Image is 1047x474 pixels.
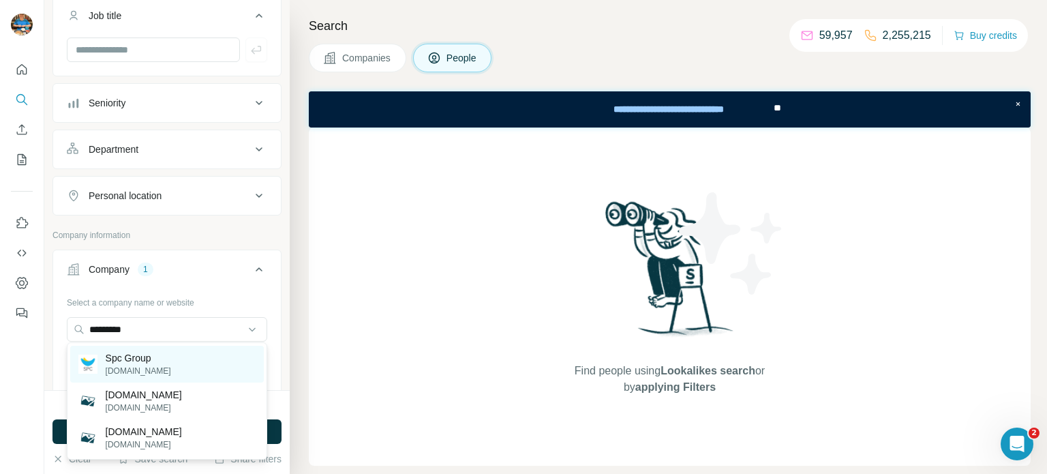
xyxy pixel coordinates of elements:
div: Personal location [89,189,162,203]
span: Lookalikes search [661,365,755,376]
span: People [446,51,478,65]
button: Quick start [11,57,33,82]
img: k-spc.co.kr [78,428,97,447]
button: Company1 [53,253,281,291]
p: Spc Group [106,351,171,365]
p: [DOMAIN_NAME] [106,365,171,377]
div: Job title [89,9,121,23]
div: Department [89,143,138,156]
button: Clear [52,452,91,466]
div: Select a company name or website [67,291,267,309]
button: Search [11,87,33,112]
p: [DOMAIN_NAME] [106,439,182,451]
img: Avatar [11,14,33,35]
button: Run search [52,419,282,444]
span: Find people using or by [560,363,778,396]
div: Company [89,263,130,276]
img: jspc.co.kr [78,391,97,411]
button: Dashboard [11,271,33,295]
button: Seniority [53,87,281,119]
img: Surfe Illustration - Stars [670,182,793,305]
button: Use Surfe on LinkedIn [11,211,33,235]
button: My lists [11,147,33,172]
iframe: Banner [309,91,1031,128]
p: [DOMAIN_NAME] [106,388,182,402]
h4: Search [309,16,1031,35]
button: Use Surfe API [11,241,33,265]
p: Company information [52,229,282,241]
p: [DOMAIN_NAME] [106,402,182,414]
p: 2,255,215 [883,27,931,44]
iframe: Intercom live chat [1001,428,1033,460]
img: Surfe Illustration - Woman searching with binoculars [599,198,741,350]
div: Seniority [89,96,125,110]
p: 59,957 [819,27,853,44]
span: applying Filters [635,381,716,393]
button: Feedback [11,301,33,325]
span: 2 [1029,428,1040,439]
div: 1 [138,263,153,276]
p: [DOMAIN_NAME] [106,425,182,439]
button: Department [53,133,281,166]
button: Buy credits [954,26,1017,45]
span: Companies [342,51,392,65]
img: Spc Group [78,355,97,374]
button: Personal location [53,179,281,212]
button: Enrich CSV [11,117,33,142]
